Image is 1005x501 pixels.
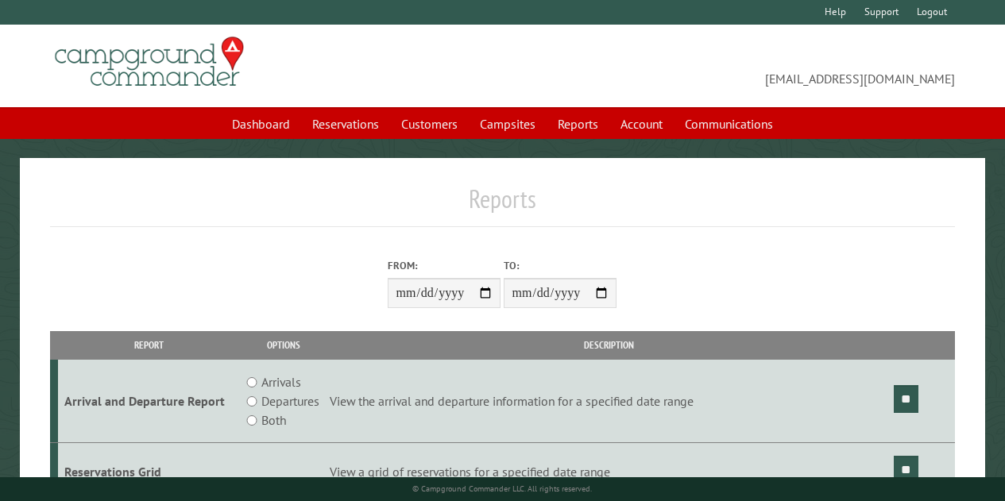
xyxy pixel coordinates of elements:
[611,109,672,139] a: Account
[675,109,783,139] a: Communications
[58,331,239,359] th: Report
[303,109,388,139] a: Reservations
[222,109,300,139] a: Dashboard
[503,44,955,88] span: [EMAIL_ADDRESS][DOMAIN_NAME]
[58,443,239,501] td: Reservations Grid
[239,331,327,359] th: Options
[327,360,891,443] td: View the arrival and departure information for a specified date range
[392,109,467,139] a: Customers
[50,31,249,93] img: Campground Commander
[58,360,239,443] td: Arrival and Departure Report
[548,109,608,139] a: Reports
[412,484,592,494] small: © Campground Commander LLC. All rights reserved.
[388,258,501,273] label: From:
[327,443,891,501] td: View a grid of reservations for a specified date range
[50,183,955,227] h1: Reports
[327,331,891,359] th: Description
[261,391,319,410] label: Departures
[470,109,545,139] a: Campsites
[504,258,617,273] label: To:
[261,410,286,430] label: Both
[261,372,301,391] label: Arrivals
